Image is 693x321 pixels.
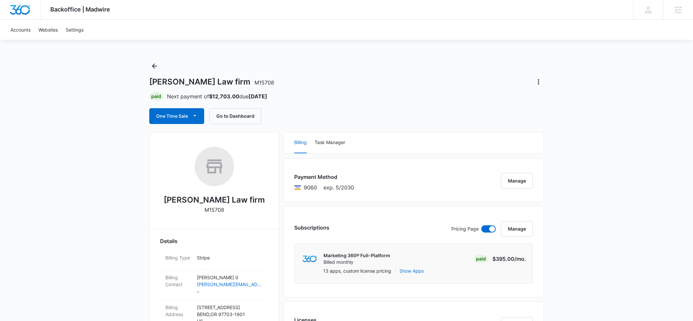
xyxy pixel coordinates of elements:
[167,92,267,100] p: Next payment of due
[533,77,544,87] button: Actions
[323,184,354,191] span: exp. 5/2030
[197,274,263,296] dd: -
[501,221,533,237] button: Manage
[294,224,329,232] h3: Subscriptions
[35,20,62,40] a: Websites
[164,194,265,206] h2: [PERSON_NAME] Law firm
[209,93,239,100] strong: $12,703.00
[474,255,488,263] div: Paid
[209,108,261,124] button: Go to Dashboard
[160,270,269,300] div: Billing Contact[PERSON_NAME] 0[PERSON_NAME][EMAIL_ADDRESS][DOMAIN_NAME]-
[501,173,533,189] button: Manage
[50,6,110,13] span: Backoffice | Madwire
[254,79,274,86] span: M15708
[160,237,178,245] span: Details
[7,20,35,40] a: Accounts
[197,274,263,281] p: [PERSON_NAME] 0
[294,132,307,153] button: Billing
[514,256,526,262] span: /mo.
[165,274,192,288] dt: Billing Contact
[197,281,263,288] a: [PERSON_NAME][EMAIL_ADDRESS][DOMAIN_NAME]
[149,61,160,71] button: Back
[302,256,317,262] img: marketing360Logo
[160,250,269,270] div: Billing TypeStripe
[323,252,390,259] p: Marketing 360® Full-Platform
[315,132,345,153] button: Task Manager
[197,254,263,261] p: Stripe
[165,254,192,261] dt: Billing Type
[399,267,424,274] button: Show Apps
[149,92,163,100] div: Paid
[323,259,390,265] p: Billed monthly
[451,225,479,233] p: Pricing Page
[149,77,274,87] h1: [PERSON_NAME] Law firm
[62,20,87,40] a: Settings
[294,173,354,181] h3: Payment Method
[492,255,526,263] p: $395.00
[323,267,391,274] p: 13 apps, custom license pricing
[204,206,224,214] p: M15708
[149,108,204,124] button: One Time Sale
[249,93,267,100] strong: [DATE]
[304,184,317,191] span: Visa ending with
[165,304,192,318] dt: Billing Address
